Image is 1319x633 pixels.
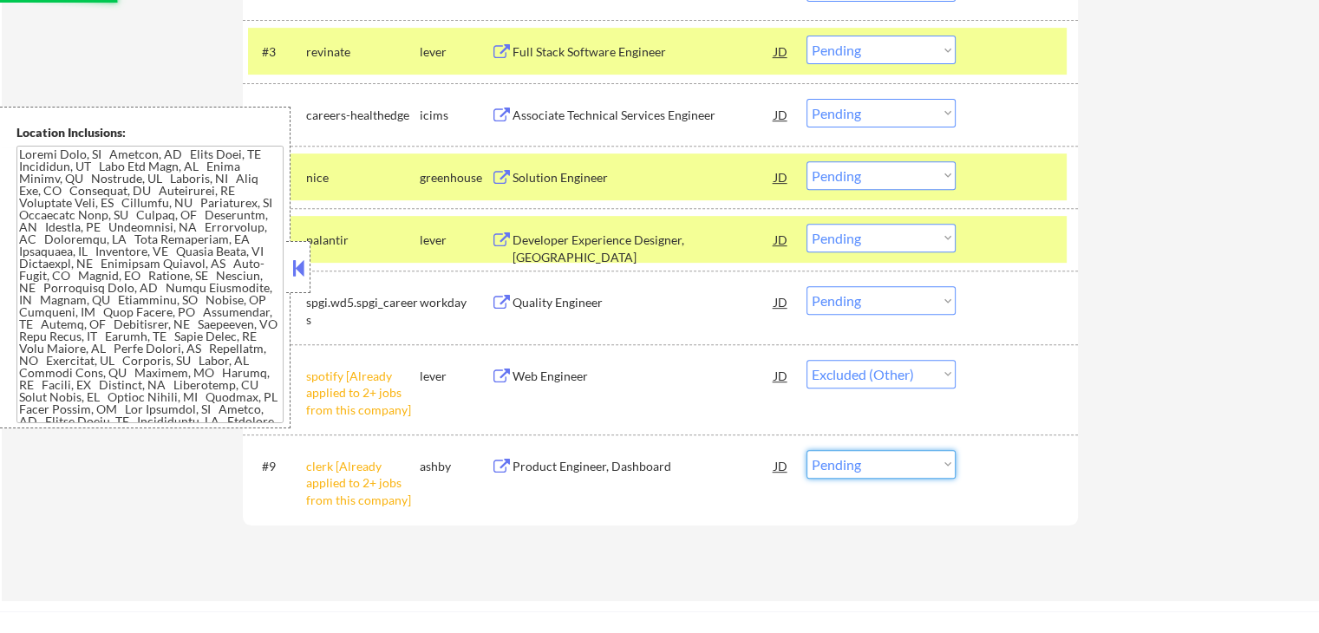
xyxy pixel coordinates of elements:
div: lever [420,232,491,249]
div: JD [773,360,790,391]
div: clerk [Already applied to 2+ jobs from this company] [306,458,420,509]
div: nice [306,169,420,186]
div: #9 [262,458,292,475]
div: Full Stack Software Engineer [513,43,774,61]
div: JD [773,36,790,67]
div: JD [773,224,790,255]
div: #3 [262,43,292,61]
div: lever [420,43,491,61]
div: Associate Technical Services Engineer [513,107,774,124]
div: icims [420,107,491,124]
div: palantir [306,232,420,249]
div: revinate [306,43,420,61]
div: Location Inclusions: [16,124,284,141]
div: JD [773,99,790,130]
div: Product Engineer, Dashboard [513,458,774,475]
div: Web Engineer [513,368,774,385]
div: careers-healthedge [306,107,420,124]
div: Quality Engineer [513,294,774,311]
div: Developer Experience Designer, [GEOGRAPHIC_DATA] [513,232,774,265]
div: spgi.wd5.spgi_careers [306,294,420,328]
div: JD [773,161,790,193]
div: JD [773,450,790,481]
div: JD [773,286,790,317]
div: lever [420,368,491,385]
div: ashby [420,458,491,475]
div: Solution Engineer [513,169,774,186]
div: greenhouse [420,169,491,186]
div: workday [420,294,491,311]
div: spotify [Already applied to 2+ jobs from this company] [306,368,420,419]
